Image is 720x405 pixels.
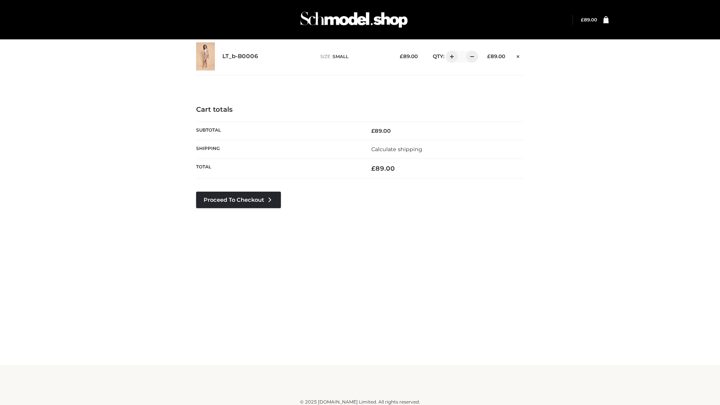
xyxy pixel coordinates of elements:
th: Subtotal [196,121,360,140]
span: £ [400,53,403,59]
th: Shipping [196,140,360,158]
bdi: 89.00 [371,127,391,134]
a: Remove this item [513,51,524,60]
span: SMALL [333,54,348,59]
img: Schmodel Admin 964 [298,5,410,34]
bdi: 89.00 [487,53,505,59]
a: Proceed to Checkout [196,192,281,208]
bdi: 89.00 [581,17,597,22]
bdi: 89.00 [371,165,395,172]
span: £ [581,17,584,22]
p: size : [320,53,388,60]
a: LT_b-B0006 [222,53,258,60]
th: Total [196,159,360,178]
a: Calculate shipping [371,146,422,153]
a: £89.00 [581,17,597,22]
span: £ [371,165,375,172]
h4: Cart totals [196,106,524,114]
bdi: 89.00 [400,53,418,59]
div: QTY: [425,51,475,63]
span: £ [371,127,375,134]
span: £ [487,53,490,59]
